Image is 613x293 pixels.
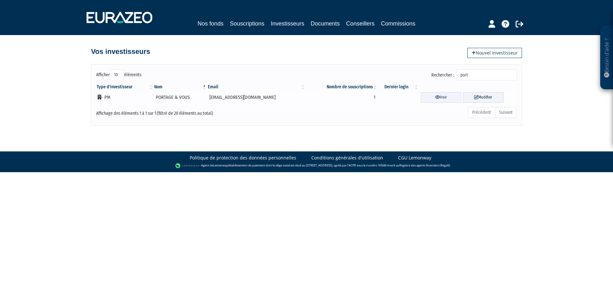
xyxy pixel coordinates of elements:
a: CGU Lemonway [398,155,431,161]
a: Politique de protection des données personnelles [190,155,296,161]
a: Registre des agents financiers (Regafi) [399,163,450,167]
a: Conditions générales d'utilisation [311,155,383,161]
a: Lemonway [213,163,228,167]
label: Afficher éléments [96,70,141,80]
img: 1732889491-logotype_eurazeo_blanc_rvb.png [87,12,152,23]
p: Besoin d'aide ? [603,29,610,86]
td: PORTAGE & VOUS [154,90,207,105]
img: logo-lemonway.png [175,163,200,169]
td: 1 [306,90,378,105]
a: Documents [311,19,340,28]
td: - PM [96,90,154,105]
a: Nouvel investisseur [467,48,522,58]
div: - Agent de (établissement de paiement dont le siège social est situé au [STREET_ADDRESS], agréé p... [6,163,607,169]
label: Rechercher : [431,70,517,80]
th: Email : activer pour trier la colonne par ordre croissant [207,84,306,90]
td: [EMAIL_ADDRESS][DOMAIN_NAME] [207,90,306,105]
input: Rechercher : [456,70,517,80]
a: Souscriptions [230,19,264,28]
h4: Vos investisseurs [91,48,150,55]
select: Afficheréléments [110,70,124,80]
th: Nom : activer pour trier la colonne par ordre d&eacute;croissant [154,84,207,90]
th: Nombre de souscriptions : activer pour trier la colonne par ordre croissant [306,84,378,90]
a: Conseillers [346,19,375,28]
a: Commissions [381,19,415,28]
a: Modifier [463,92,503,103]
div: Affichage des éléments 1 à 1 sur 1 (filtré de 20 éléments au total) [96,106,266,117]
th: Dernier login : activer pour trier la colonne par ordre croissant [378,84,419,90]
a: Investisseurs [271,19,304,29]
a: Voir [421,92,461,103]
a: Nos fonds [198,19,223,28]
th: Type d'investisseur : activer pour trier la colonne par ordre croissant [96,84,154,90]
th: &nbsp; [419,84,517,90]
